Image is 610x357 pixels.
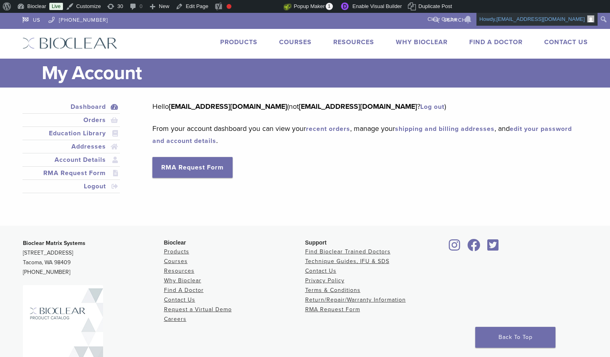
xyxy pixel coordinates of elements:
[305,306,360,313] a: RMA Request Form
[164,277,201,284] a: Why Bioclear
[485,244,502,252] a: Bioclear
[152,157,233,178] a: RMA Request Form
[164,296,195,303] a: Contact Us
[164,248,189,255] a: Products
[24,115,119,125] a: Orders
[24,155,119,165] a: Account Details
[326,3,333,10] span: 1
[24,182,119,191] a: Logout
[420,103,444,111] a: Log out
[279,38,312,46] a: Courses
[152,100,576,112] p: Hello (not ? )
[465,244,483,252] a: Bioclear
[333,38,374,46] a: Resources
[305,267,336,274] a: Contact Us
[305,239,327,246] span: Support
[24,102,119,112] a: Dashboard
[23,240,85,247] strong: Bioclear Matrix Systems
[220,38,257,46] a: Products
[396,38,448,46] a: Why Bioclear
[22,13,41,25] a: US
[305,248,391,255] a: Find Bioclear Trained Doctors
[425,13,460,26] a: Clear Cache
[164,306,232,313] a: Request a Virtual Demo
[164,267,195,274] a: Resources
[164,258,188,265] a: Courses
[49,13,108,25] a: [PHONE_NUMBER]
[306,125,350,133] a: recent orders
[227,4,231,9] div: Focus keyphrase not set
[23,239,164,277] p: [STREET_ADDRESS] Tacoma, WA 98409 [PHONE_NUMBER]
[475,327,555,348] a: Back To Top
[24,168,119,178] a: RMA Request Form
[42,59,588,88] h1: My Account
[49,3,63,10] a: Live
[164,239,186,246] span: Bioclear
[476,13,598,26] a: Howdy,
[299,102,417,111] strong: [EMAIL_ADDRESS][DOMAIN_NAME]
[22,37,118,49] img: Bioclear
[24,142,119,151] a: Addresses
[469,38,523,46] a: Find A Doctor
[305,296,406,303] a: Return/Repair/Warranty Information
[164,316,186,322] a: Careers
[446,244,463,252] a: Bioclear
[22,100,120,203] nav: Account pages
[169,102,287,111] strong: [EMAIL_ADDRESS][DOMAIN_NAME]
[164,287,204,294] a: Find A Doctor
[395,125,494,133] a: shipping and billing addresses
[305,277,345,284] a: Privacy Policy
[152,122,576,147] p: From your account dashboard you can view your , manage your , and .
[497,16,585,22] span: [EMAIL_ADDRESS][DOMAIN_NAME]
[24,129,119,138] a: Education Library
[305,287,361,294] a: Terms & Conditions
[239,2,284,12] img: Views over 48 hours. Click for more Jetpack Stats.
[305,258,389,265] a: Technique Guides, IFU & SDS
[544,38,588,46] a: Contact Us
